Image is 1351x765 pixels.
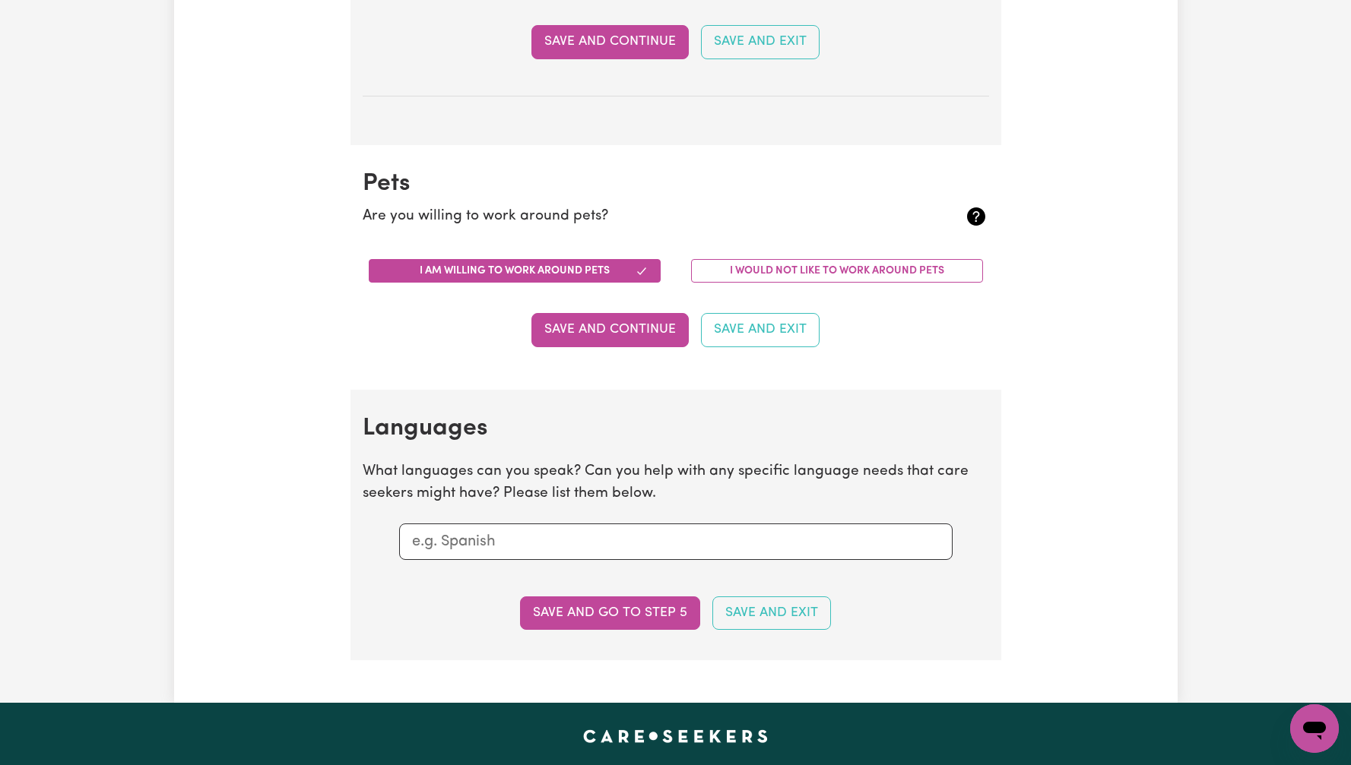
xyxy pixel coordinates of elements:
iframe: Button to launch messaging window [1290,704,1339,753]
button: Save and Continue [531,25,689,58]
button: Save and Exit [712,596,831,630]
button: Save and Exit [701,313,820,346]
button: Save and Exit [701,25,820,58]
input: e.g. Spanish [412,530,940,553]
button: Save and go to step 5 [520,596,700,630]
button: Save and Continue [531,313,689,346]
h2: Languages [363,414,989,443]
p: What languages can you speak? Can you help with any specific language needs that care seekers mig... [363,461,989,505]
h2: Pets [363,169,989,198]
button: I am willing to work around pets [369,259,661,283]
a: Careseekers home page [583,730,768,742]
button: I would not like to work around pets [691,259,983,283]
p: Are you willing to work around pets? [363,206,885,228]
